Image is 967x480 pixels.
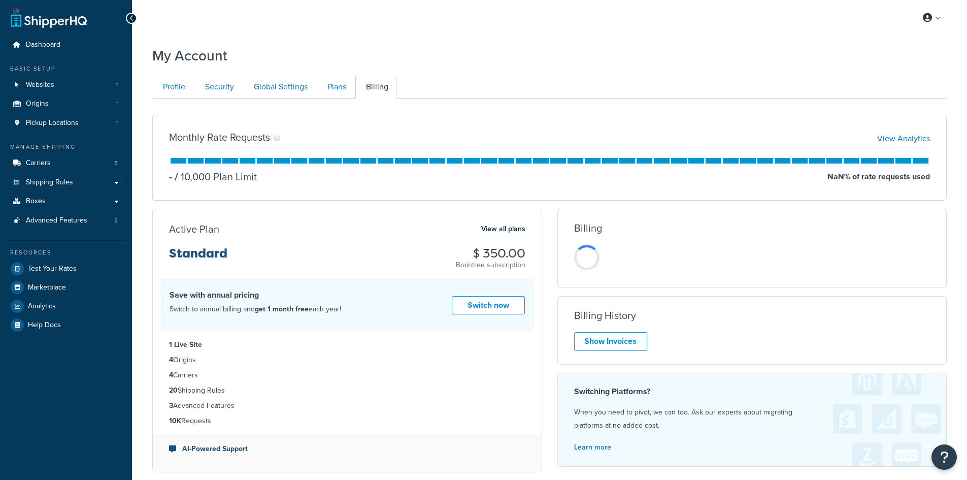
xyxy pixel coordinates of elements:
a: Show Invoices [574,332,647,351]
div: Manage Shipping [8,143,124,151]
h3: Active Plan [169,223,219,235]
span: Dashboard [26,41,60,49]
li: Websites [8,76,124,94]
li: Requests [169,415,525,427]
span: Carriers [26,159,51,168]
h3: Standard [169,247,227,268]
strong: 4 [169,355,173,365]
a: Websites 1 [8,76,124,94]
span: 1 [116,81,118,89]
a: Advanced Features 2 [8,211,124,230]
a: Origins 1 [8,94,124,113]
li: Origins [8,94,124,113]
strong: 20 [169,385,178,396]
a: Shipping Rules [8,173,124,192]
strong: 10K [169,415,181,426]
span: Marketplace [28,283,66,292]
h4: Switching Platforms? [574,386,930,398]
span: Boxes [26,197,46,206]
li: AI-Powered Support [169,443,525,455]
h3: Billing History [574,310,636,321]
h1: My Account [152,46,227,66]
h4: Save with annual pricing [170,289,341,301]
a: Learn more [574,442,611,453]
li: Origins [169,355,525,366]
a: Analytics [8,297,124,315]
span: / [175,169,178,184]
h3: Billing [574,222,602,234]
strong: 1 Live Site [169,339,202,350]
p: - [169,170,172,184]
span: Test Your Rates [28,265,77,273]
span: 2 [114,216,118,225]
span: Help Docs [28,321,61,330]
a: Dashboard [8,36,124,54]
p: Switch to annual billing and each year! [170,303,341,316]
span: 1 [116,119,118,127]
p: 10,000 Plan Limit [172,170,257,184]
a: Carriers 3 [8,154,124,173]
div: Basic Setup [8,65,124,73]
span: 1 [116,100,118,108]
p: Braintree subscription [456,260,525,270]
a: Help Docs [8,316,124,334]
a: View Analytics [877,133,930,144]
a: Profile [152,76,193,99]
span: Origins [26,100,49,108]
a: Marketplace [8,278,124,297]
h3: $ 350.00 [456,247,525,260]
div: Resources [8,248,124,257]
span: Shipping Rules [26,178,73,187]
span: Advanced Features [26,216,87,225]
strong: 3 [169,400,173,411]
span: 3 [114,159,118,168]
a: Billing [355,76,396,99]
a: Test Your Rates [8,260,124,278]
li: Carriers [8,154,124,173]
a: Security [194,76,242,99]
strong: 4 [169,370,173,380]
li: Pickup Locations [8,114,124,133]
li: Shipping Rules [169,385,525,396]
p: When you need to pivot, we can too. Ask our experts about migrating platforms at no added cost. [574,406,930,432]
a: View all plans [481,222,525,236]
li: Advanced Features [169,400,525,411]
a: ShipperHQ Home [11,8,87,28]
a: Boxes [8,192,124,211]
a: Plans [317,76,354,99]
button: Open Resource Center [931,444,957,470]
p: NaN % of rate requests used [827,170,930,184]
span: Websites [26,81,54,89]
li: Carriers [169,370,525,381]
a: Global Settings [243,76,316,99]
a: Switch now [452,296,525,315]
span: Pickup Locations [26,119,79,127]
strong: get 1 month free [255,304,309,314]
a: Pickup Locations 1 [8,114,124,133]
h3: Monthly Rate Requests [169,132,270,143]
li: Advanced Features [8,211,124,230]
span: Analytics [28,302,56,311]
